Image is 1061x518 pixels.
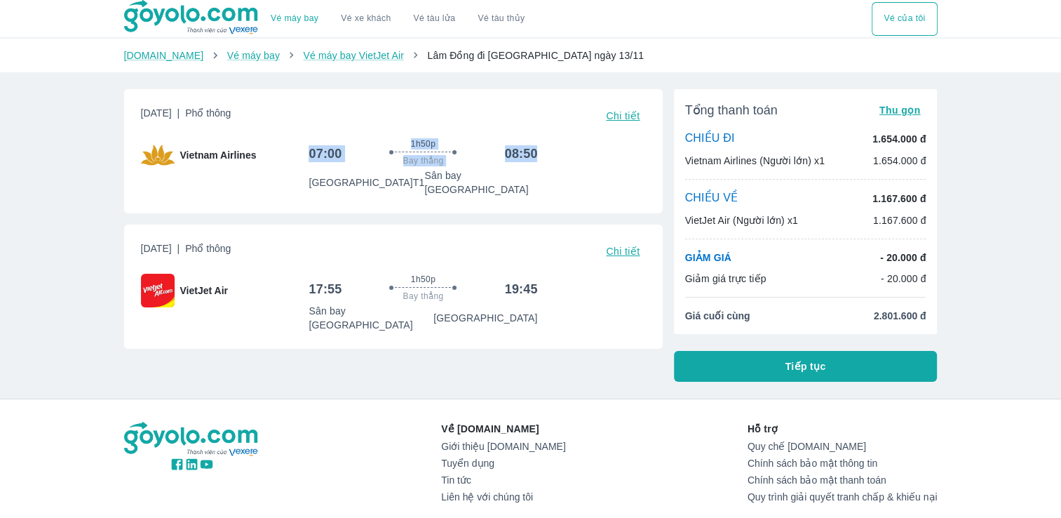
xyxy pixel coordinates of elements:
span: Chi tiết [606,110,640,121]
p: VietJet Air (Người lớn) x1 [685,213,798,227]
a: Quy trình giải quyết tranh chấp & khiếu nại [748,491,938,503]
div: choose transportation mode [259,2,536,36]
a: Vé xe khách [341,13,391,24]
span: Giá cuối cùng [685,309,750,323]
a: Chính sách bảo mật thông tin [748,458,938,469]
p: - 20.000 đ [881,272,926,286]
span: Phổ thông [185,243,231,254]
nav: breadcrumb [124,48,938,62]
a: Vé máy bay [227,50,280,61]
span: 1h50p [411,274,435,285]
button: Vé của tôi [872,2,937,36]
a: Liên hệ với chúng tôi [441,491,565,503]
span: Bay thẳng [403,291,444,302]
span: Tiếp tục [785,359,826,373]
span: 2.801.600 đ [874,309,926,323]
span: [DATE] [141,241,231,261]
span: Phổ thông [185,107,231,119]
p: CHIỀU VỀ [685,191,738,206]
p: Về [DOMAIN_NAME] [441,422,565,436]
h6: 17:55 [309,281,342,298]
p: GIẢM GIÁ [685,251,731,265]
span: Lâm Đồng đi [GEOGRAPHIC_DATA] ngày 13/11 [427,50,644,61]
button: Vé tàu thủy [466,2,536,36]
p: Giảm giá trực tiếp [685,272,766,286]
p: 1.654.000 đ [873,154,926,168]
p: [GEOGRAPHIC_DATA] [433,311,537,325]
span: | [177,107,180,119]
button: Thu gọn [874,100,926,120]
span: VietJet Air [180,284,228,298]
span: Vietnam Airlines [180,148,257,162]
span: Chi tiết [606,246,640,257]
img: logo [124,422,260,457]
h6: 07:00 [309,145,342,162]
a: [DOMAIN_NAME] [124,50,204,61]
p: Sân bay [GEOGRAPHIC_DATA] [309,304,433,332]
span: 1h50p [411,138,435,150]
p: CHIỀU ĐI [685,131,735,147]
p: [GEOGRAPHIC_DATA] T1 [309,175,424,190]
a: Vé tàu lửa [403,2,467,36]
div: choose transportation mode [872,2,937,36]
button: Tiếp tục [674,351,938,382]
p: 1.167.600 đ [873,213,926,227]
p: Sân bay [GEOGRAPHIC_DATA] [424,168,537,197]
a: Vé máy bay [271,13,318,24]
p: 1.654.000 đ [872,132,926,146]
p: 1.167.600 đ [872,192,926,206]
p: Vietnam Airlines (Người lớn) x1 [685,154,825,168]
button: Chi tiết [600,241,645,261]
a: Quy chế [DOMAIN_NAME] [748,441,938,452]
h6: 08:50 [505,145,538,162]
span: Bay thẳng [403,155,444,166]
a: Tuyển dụng [441,458,565,469]
span: | [177,243,180,254]
span: [DATE] [141,106,231,126]
h6: 19:45 [505,281,538,298]
button: Chi tiết [600,106,645,126]
span: Thu gọn [879,105,921,116]
p: Hỗ trợ [748,422,938,436]
a: Giới thiệu [DOMAIN_NAME] [441,441,565,452]
p: - 20.000 đ [880,251,926,265]
a: Vé máy bay VietJet Air [303,50,403,61]
a: Chính sách bảo mật thanh toán [748,474,938,486]
span: Tổng thanh toán [685,102,778,119]
a: Tin tức [441,474,565,486]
